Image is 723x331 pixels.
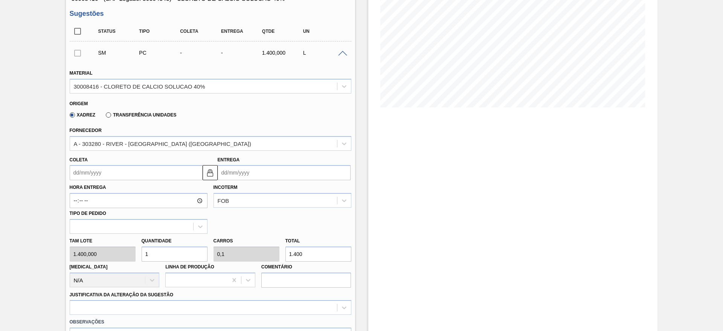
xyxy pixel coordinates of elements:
[70,292,174,297] label: Justificativa da Alteração da Sugestão
[137,29,183,34] div: Tipo
[70,101,88,106] label: Origem
[165,264,214,270] label: Linha de Produção
[214,185,238,190] label: Incoterm
[218,165,351,180] input: dd/mm/yyyy
[70,128,102,133] label: Fornecedor
[70,112,96,118] label: Xadrez
[260,50,306,56] div: 1.400,000
[70,182,207,193] label: Hora Entrega
[106,112,176,118] label: Transferência Unidades
[70,165,203,180] input: dd/mm/yyyy
[219,50,265,56] div: -
[142,238,172,244] label: Quantidade
[70,236,136,247] label: Tam lote
[70,317,351,328] label: Observações
[96,50,142,56] div: Sugestão Manual
[70,10,351,18] h3: Sugestões
[285,238,300,244] label: Total
[70,157,88,162] label: Coleta
[74,83,205,89] div: 30008416 - CLORETO DE CALCIO SOLUCAO 40%
[261,262,351,273] label: Comentário
[218,157,240,162] label: Entrega
[206,168,215,177] img: locked
[178,29,224,34] div: Coleta
[74,140,252,147] div: A - 303280 - RIVER - [GEOGRAPHIC_DATA] ([GEOGRAPHIC_DATA])
[178,50,224,56] div: -
[137,50,183,56] div: Pedido de Compra
[218,198,229,204] div: FOB
[219,29,265,34] div: Entrega
[70,211,106,216] label: Tipo de pedido
[96,29,142,34] div: Status
[70,264,108,270] label: [MEDICAL_DATA]
[301,29,347,34] div: UN
[70,70,93,76] label: Material
[260,29,306,34] div: Qtde
[203,165,218,180] button: locked
[214,238,233,244] label: Carros
[301,50,347,56] div: L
